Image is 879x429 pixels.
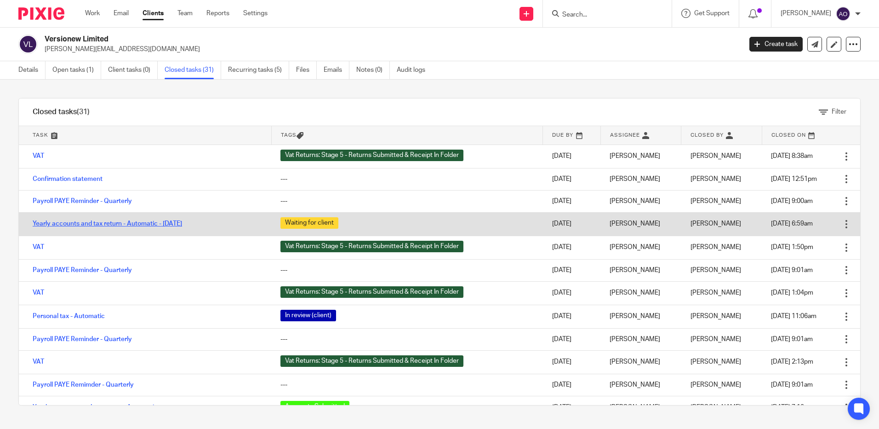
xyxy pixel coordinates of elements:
h2: Versionew Limited [45,35,597,44]
td: [PERSON_NAME] [600,396,681,419]
a: Payroll PAYE Reminder - Quarterly [33,336,132,342]
td: [DATE] [543,236,600,259]
span: [PERSON_NAME] [691,404,741,411]
p: [PERSON_NAME][EMAIL_ADDRESS][DOMAIN_NAME] [45,45,736,54]
div: --- [280,266,534,275]
td: [PERSON_NAME] [600,350,681,374]
span: (31) [77,108,90,116]
td: [DATE] [543,212,600,236]
span: [PERSON_NAME] [691,176,741,182]
img: svg%3E [18,35,38,54]
span: [DATE] 9:00am [771,198,813,204]
a: Files [296,61,317,79]
a: Open tasks (1) [52,61,101,79]
span: Vat Returns: Stage 5 - Returns Submitted & Receipt In Folder [280,286,463,298]
a: Notes (0) [356,61,390,79]
td: [DATE] [543,374,600,396]
a: Closed tasks (31) [165,61,221,79]
span: [DATE] 11:06am [771,313,816,319]
td: [PERSON_NAME] [600,259,681,281]
a: Create task [749,37,803,52]
a: Recurring tasks (5) [228,61,289,79]
td: [PERSON_NAME] [600,281,681,305]
a: VAT [33,244,44,250]
span: [DATE] 9:01am [771,336,813,342]
a: Payroll PAYE Reminder - Quarterly [33,198,132,204]
span: [DATE] 2:13pm [771,359,813,365]
a: Personal tax - Automatic [33,313,105,319]
td: [PERSON_NAME] [600,145,681,168]
span: [PERSON_NAME] [691,198,741,204]
td: [PERSON_NAME] [600,168,681,190]
span: [DATE] 6:59am [771,220,813,227]
span: [PERSON_NAME] [691,313,741,319]
span: Accounts Submitted [280,401,349,412]
a: Yearly accounts and tax return - Automatic [33,404,158,411]
td: [DATE] [543,350,600,374]
td: [DATE] [543,281,600,305]
a: Confirmation statement [33,176,103,182]
a: Payroll PAYE Remimder - Quarterly [33,382,134,388]
h1: Closed tasks [33,107,90,117]
a: Team [177,9,193,18]
a: VAT [33,153,44,159]
span: Waiting for client [280,217,338,229]
span: [PERSON_NAME] [691,244,741,250]
span: Get Support [694,10,730,17]
span: [PERSON_NAME] [691,267,741,273]
span: [DATE] 9:01am [771,267,813,273]
span: Vat Returns: Stage 5 - Returns Submitted & Receipt In Folder [280,241,463,252]
a: Settings [243,9,268,18]
a: Reports [206,9,229,18]
div: --- [280,197,534,206]
span: [PERSON_NAME] [691,359,741,365]
p: [PERSON_NAME] [781,9,831,18]
span: [PERSON_NAME] [691,290,741,296]
span: Vat Returns: Stage 5 - Returns Submitted & Receipt In Folder [280,355,463,367]
th: Tags [271,126,543,145]
div: --- [280,380,534,389]
td: [PERSON_NAME] [600,305,681,328]
td: [DATE] [543,259,600,281]
td: [DATE] [543,168,600,190]
span: [DATE] 1:50pm [771,244,813,250]
td: [DATE] [543,145,600,168]
a: Client tasks (0) [108,61,158,79]
span: [PERSON_NAME] [691,382,741,388]
span: [DATE] 9:01am [771,382,813,388]
td: [PERSON_NAME] [600,374,681,396]
span: [DATE] 8:38am [771,153,813,159]
a: Clients [143,9,164,18]
a: Audit logs [397,61,432,79]
td: [PERSON_NAME] [600,212,681,236]
a: Payroll PAYE Reminder - Quarterly [33,267,132,273]
div: --- [280,174,534,184]
input: Search [561,11,644,19]
span: [DATE] 7:12am [771,404,813,411]
a: VAT [33,359,44,365]
td: [DATE] [543,305,600,328]
span: [PERSON_NAME] [691,336,741,342]
span: [PERSON_NAME] [691,220,741,227]
span: Vat Returns: Stage 5 - Returns Submitted & Receipt In Folder [280,150,463,161]
td: [PERSON_NAME] [600,236,681,259]
td: [PERSON_NAME] [600,328,681,350]
td: [DATE] [543,190,600,212]
span: [PERSON_NAME] [691,153,741,159]
td: [DATE] [543,396,600,419]
td: [DATE] [543,328,600,350]
span: [DATE] 12:51pm [771,176,817,182]
div: --- [280,335,534,344]
a: Work [85,9,100,18]
span: In review (client) [280,310,336,321]
span: [DATE] 1:04pm [771,290,813,296]
a: Email [114,9,129,18]
a: Yearly accounts and tax return - Automatic - [DATE] [33,220,182,227]
img: svg%3E [836,6,850,21]
td: [PERSON_NAME] [600,190,681,212]
a: VAT [33,290,44,296]
img: Pixie [18,7,64,20]
a: Details [18,61,46,79]
span: Filter [832,109,846,115]
a: Emails [324,61,349,79]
